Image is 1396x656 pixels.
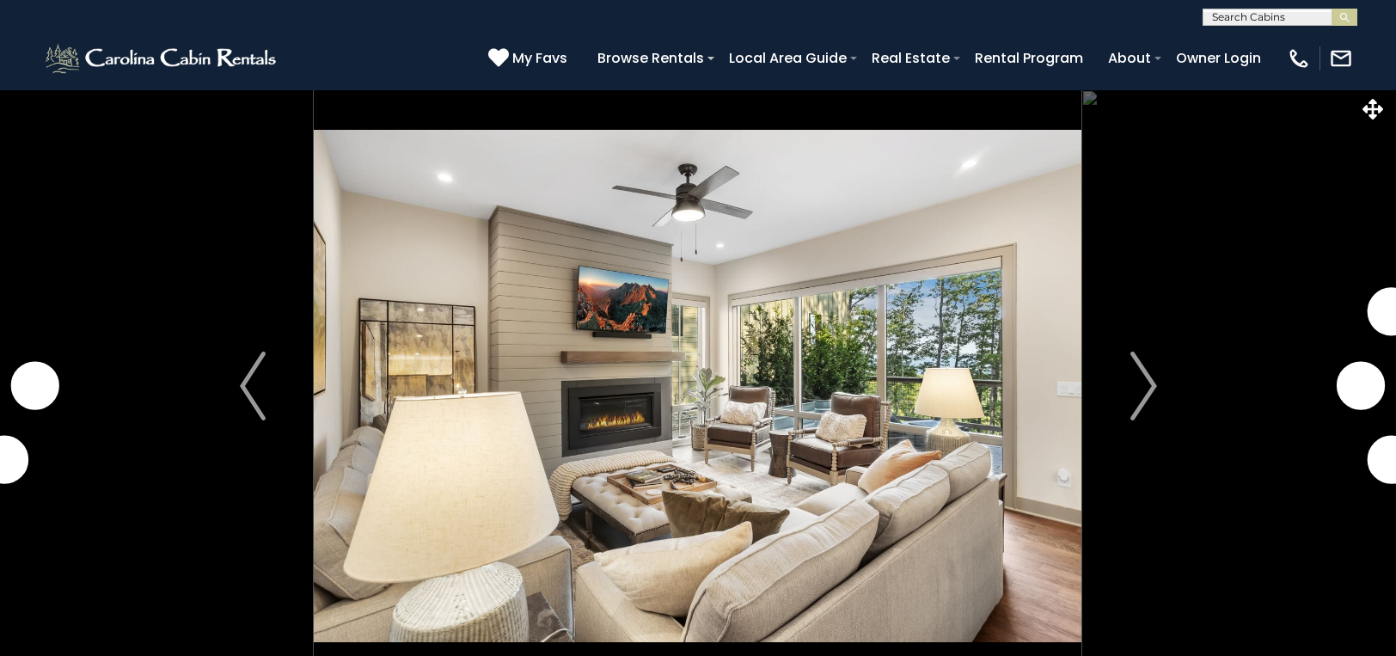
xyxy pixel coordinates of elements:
[863,43,958,73] a: Real Estate
[43,41,281,76] img: White-1-2.png
[512,47,567,69] span: My Favs
[589,43,713,73] a: Browse Rentals
[1287,46,1311,71] img: phone-regular-white.png
[1099,43,1160,73] a: About
[1329,46,1353,71] img: mail-regular-white.png
[1130,352,1156,420] img: arrow
[966,43,1092,73] a: Rental Program
[240,352,266,420] img: arrow
[720,43,855,73] a: Local Area Guide
[1167,43,1270,73] a: Owner Login
[488,47,572,70] a: My Favs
